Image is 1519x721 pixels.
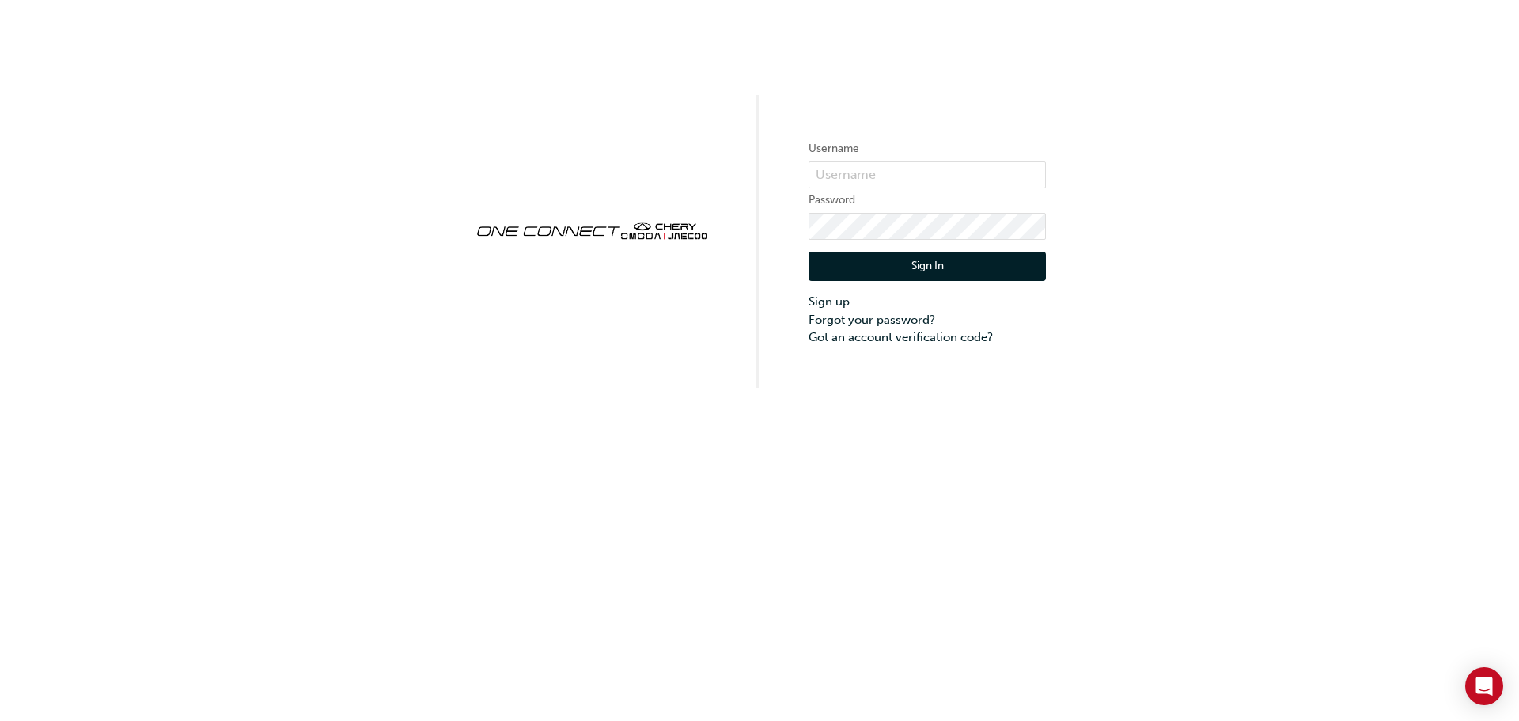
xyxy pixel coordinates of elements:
label: Username [809,139,1046,158]
button: Sign In [809,252,1046,282]
img: oneconnect [473,209,710,250]
a: Got an account verification code? [809,328,1046,347]
a: Forgot your password? [809,311,1046,329]
input: Username [809,161,1046,188]
a: Sign up [809,293,1046,311]
div: Open Intercom Messenger [1465,667,1503,705]
label: Password [809,191,1046,210]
